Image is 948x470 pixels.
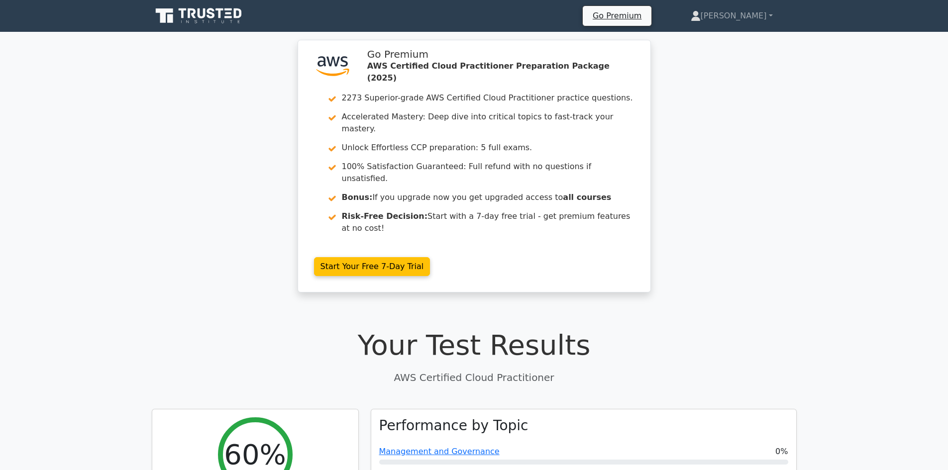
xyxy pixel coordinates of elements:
h3: Performance by Topic [379,417,528,434]
span: 0% [775,446,788,458]
a: Management and Governance [379,447,500,456]
a: [PERSON_NAME] [667,6,797,26]
a: Go Premium [587,9,647,22]
p: AWS Certified Cloud Practitioner [152,370,797,385]
a: Start Your Free 7-Day Trial [314,257,430,276]
h1: Your Test Results [152,328,797,362]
